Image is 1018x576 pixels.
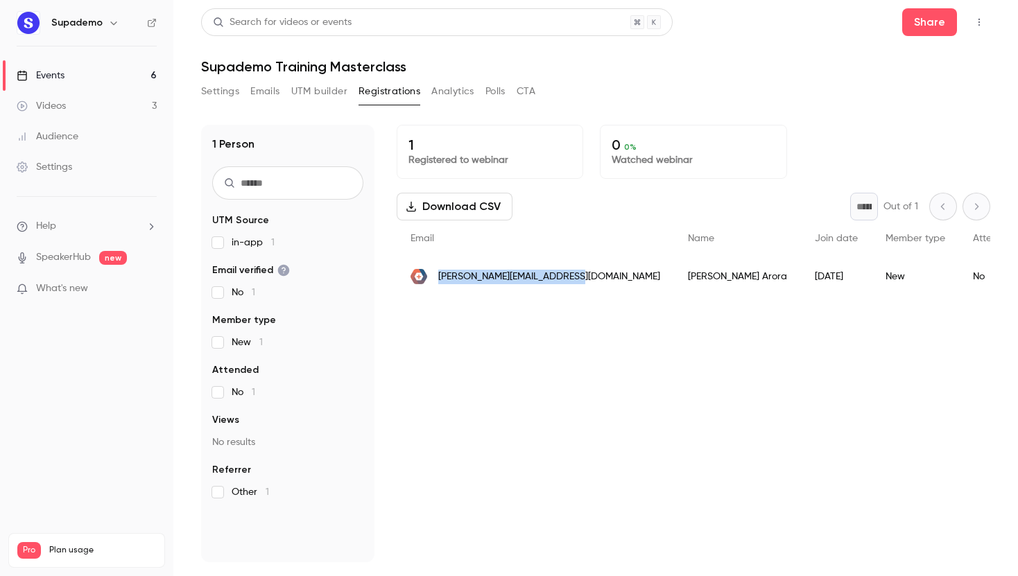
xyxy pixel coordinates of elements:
span: Help [36,219,56,234]
div: Search for videos or events [213,15,352,30]
span: in-app [232,236,275,250]
span: Email [411,234,434,243]
span: Join date [815,234,858,243]
span: No [232,286,255,299]
span: Attended [212,363,259,377]
span: No [232,385,255,399]
span: 1 [259,338,263,347]
span: Email verified [212,263,290,277]
span: Attended [973,234,1015,243]
p: Watched webinar [612,153,775,167]
img: gleeohealth.com [411,268,427,285]
p: 0 [612,137,775,153]
p: 1 [408,137,571,153]
button: Download CSV [397,193,512,220]
span: Referrer [212,463,251,477]
span: What's new [36,281,88,296]
div: Audience [17,130,78,143]
div: Settings [17,160,72,174]
span: 0 % [624,142,637,152]
div: [PERSON_NAME] Arora [674,257,801,296]
section: facet-groups [212,213,363,499]
span: Plan usage [49,545,156,556]
li: help-dropdown-opener [17,219,157,234]
span: Other [232,485,269,499]
h6: Supademo [51,16,103,30]
button: Settings [201,80,239,103]
span: Name [688,234,714,243]
button: Registrations [359,80,420,103]
a: SpeakerHub [36,250,91,265]
button: Share [902,8,957,36]
div: Events [17,69,64,82]
button: CTA [517,80,535,103]
p: Registered to webinar [408,153,571,167]
span: UTM Source [212,213,269,227]
button: Polls [485,80,506,103]
span: Member type [886,234,945,243]
span: 1 [252,387,255,397]
p: No results [212,435,363,449]
span: Member type [212,313,276,327]
button: Emails [250,80,279,103]
h1: Supademo Training Masterclass [201,58,990,75]
span: 1 [271,238,275,247]
span: [PERSON_NAME][EMAIL_ADDRESS][DOMAIN_NAME] [438,270,660,284]
span: 1 [252,288,255,297]
span: new [99,251,127,265]
h1: 1 Person [212,136,254,152]
p: Out of 1 [883,200,918,213]
span: 1 [266,487,269,497]
div: New [872,257,959,296]
button: Analytics [431,80,474,103]
span: Views [212,413,239,427]
span: Pro [17,542,41,559]
button: UTM builder [291,80,347,103]
img: Supademo [17,12,40,34]
div: [DATE] [801,257,872,296]
div: Videos [17,99,66,113]
span: New [232,335,263,349]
